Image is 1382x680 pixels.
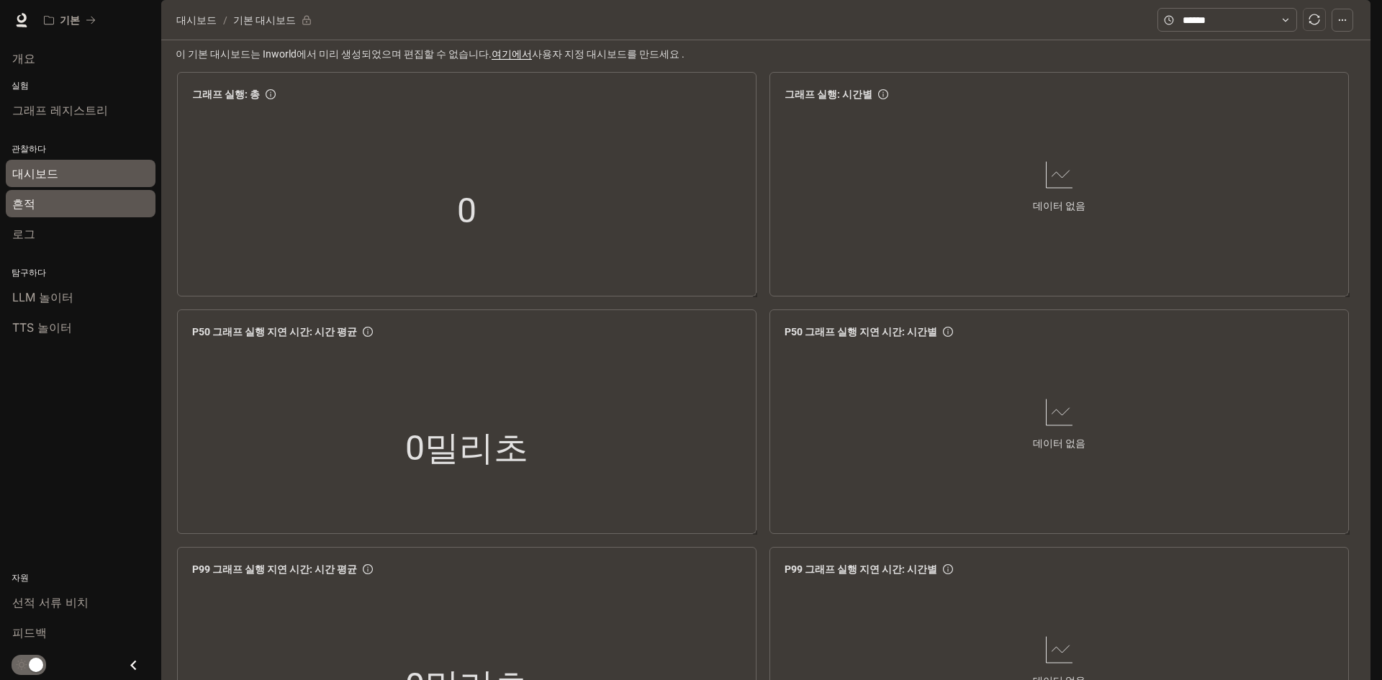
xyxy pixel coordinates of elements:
[1033,200,1085,212] font: 데이터 없음
[266,89,276,99] span: 정보-서클
[785,563,937,575] font: P99 그래프 실행 지연 시간: 시간별
[176,14,217,26] font: 대시보드
[943,327,953,337] span: 정보-서클
[492,48,532,60] a: 여기에서
[878,89,888,99] span: 정보-서클
[363,564,373,574] span: 정보-서클
[173,12,220,29] button: 대시보드
[405,427,528,468] font: 0밀리초
[457,190,477,231] font: 0
[1309,14,1320,25] span: 동조
[223,14,227,26] font: /
[943,564,953,574] span: 정보-서클
[363,327,373,337] span: 정보-서클
[233,14,296,26] font: 기본 대시보드
[192,563,357,575] font: P99 그래프 실행 지연 시간: 시간 평균
[176,48,492,60] font: 이 기본 대시보드는 Inworld에서 미리 생성되었으며 편집할 수 없습니다.
[785,89,872,100] font: 그래프 실행: 시간별
[60,14,80,26] font: 기본
[37,6,102,35] button: 모든 작업 공간
[192,326,357,337] font: P50 그래프 실행 지연 시간: 시간 평균
[785,326,937,337] font: P50 그래프 실행 지연 시간: 시간별
[532,48,685,60] font: 사용자 지정 대시보드를 만드세요 .
[192,89,260,100] font: 그래프 실행: 총
[1033,438,1085,449] font: 데이터 없음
